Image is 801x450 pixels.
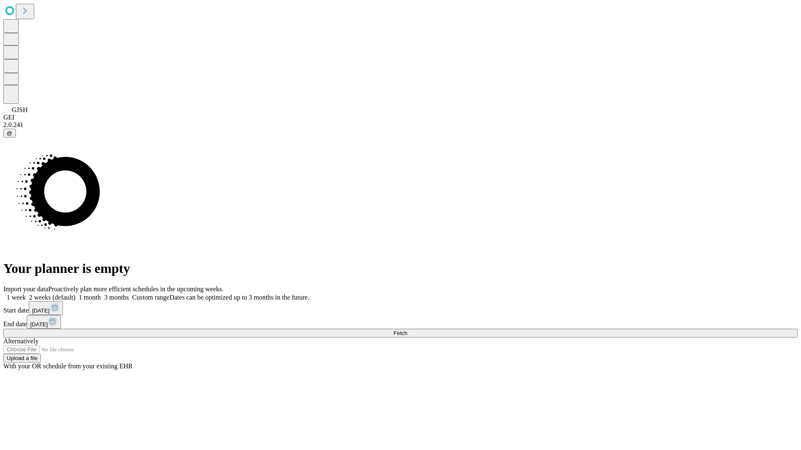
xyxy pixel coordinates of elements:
div: End date [3,315,798,329]
span: 2 weeks (default) [29,294,76,301]
button: Fetch [3,329,798,337]
span: Proactively plan more efficient schedules in the upcoming weeks. [48,285,224,292]
span: Fetch [393,330,407,336]
div: GEI [3,114,798,121]
span: Import your data [3,285,48,292]
span: [DATE] [32,307,50,314]
span: Dates can be optimized up to 3 months in the future. [169,294,309,301]
button: @ [3,129,16,137]
span: Alternatively [3,337,38,345]
span: GJSH [12,106,28,113]
span: [DATE] [30,321,48,327]
span: Custom range [132,294,169,301]
span: 3 months [104,294,129,301]
button: [DATE] [27,315,61,329]
span: With your OR schedule from your existing EHR [3,362,133,370]
span: 1 month [79,294,101,301]
div: 2.0.241 [3,121,798,129]
span: 1 week [7,294,26,301]
div: Start date [3,301,798,315]
span: @ [7,130,13,136]
button: Upload a file [3,354,41,362]
button: [DATE] [29,301,63,315]
h1: Your planner is empty [3,261,798,276]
